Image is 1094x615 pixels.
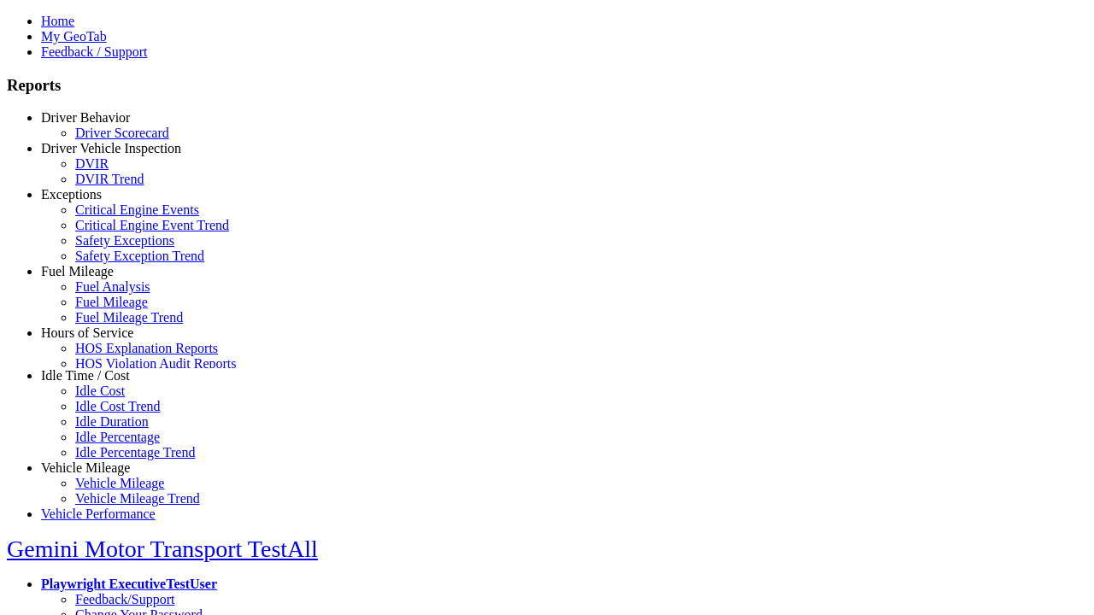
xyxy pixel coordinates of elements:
[7,536,318,562] a: Gemini Motor Transport TestAll
[7,76,1087,95] h3: Reports
[41,110,130,125] a: Driver Behavior
[41,29,107,44] a: My GeoTab
[75,399,161,413] a: Idle Cost Trend
[75,156,109,171] a: DVIR
[41,141,181,155] a: Driver Vehicle Inspection
[75,445,195,460] a: Idle Percentage Trend
[75,126,169,140] a: Driver Scorecard
[75,295,148,309] a: Fuel Mileage
[75,279,150,294] a: Fuel Analysis
[41,368,130,383] a: Idle Time / Cost
[41,325,133,340] a: Hours of Service
[75,491,200,506] a: Vehicle Mileage Trend
[75,476,164,490] a: Vehicle Mileage
[41,460,130,475] a: Vehicle Mileage
[75,414,149,429] a: Idle Duration
[41,264,114,278] a: Fuel Mileage
[75,310,183,325] a: Fuel Mileage Trend
[41,14,74,28] a: Home
[75,356,237,371] a: HOS Violation Audit Reports
[75,341,218,355] a: HOS Explanation Reports
[75,249,204,263] a: Safety Exception Trend
[75,218,229,232] a: Critical Engine Event Trend
[75,233,174,248] a: Safety Exceptions
[75,430,160,444] a: Idle Percentage
[41,44,147,59] a: Feedback / Support
[75,172,144,186] a: DVIR Trend
[75,592,174,606] a: Feedback/Support
[41,507,156,521] a: Vehicle Performance
[41,187,102,202] a: Exceptions
[75,384,125,398] a: Idle Cost
[75,202,199,217] a: Critical Engine Events
[41,577,217,591] a: Playwright ExecutiveTestUser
